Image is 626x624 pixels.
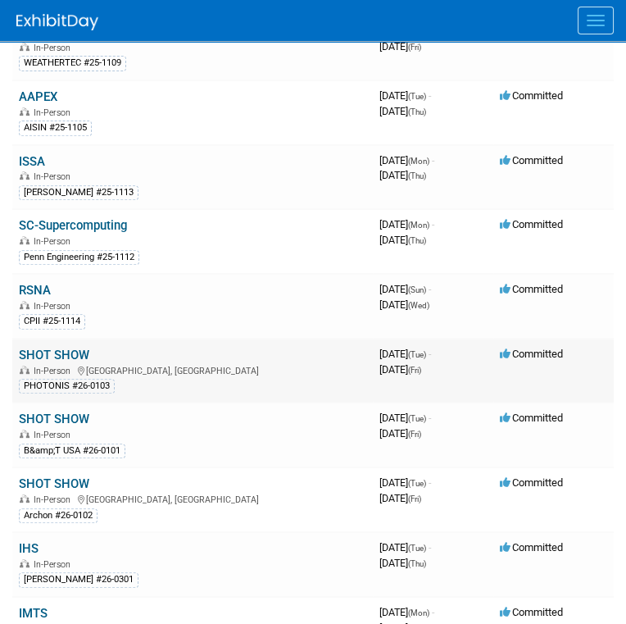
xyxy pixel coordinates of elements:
div: [PERSON_NAME] #25-1113 [19,185,138,200]
span: [DATE] [379,283,431,295]
span: [DATE] [379,348,431,360]
span: - [429,283,431,295]
span: (Tue) [408,92,426,101]
div: [PERSON_NAME] #26-0301 [19,572,138,587]
div: Archon #26-0102 [19,508,98,523]
img: ExhibitDay [16,14,98,30]
div: AISIN #25-1105 [19,121,92,135]
span: Committed [500,348,563,360]
span: - [429,89,431,102]
a: AAPEX [19,89,57,104]
img: In-Person Event [20,494,29,503]
img: In-Person Event [20,366,29,374]
span: [DATE] [379,298,429,311]
span: (Fri) [408,43,421,52]
span: In-Person [34,171,75,182]
span: [DATE] [379,234,426,246]
span: [DATE] [379,40,421,52]
span: [DATE] [379,363,421,376]
div: B&amp;T USA #26-0101 [19,444,125,458]
span: [DATE] [379,492,421,504]
a: SHOT SHOW [19,348,89,362]
span: (Tue) [408,544,426,553]
span: [DATE] [379,606,434,618]
span: (Fri) [408,430,421,439]
a: RSNA [19,283,51,298]
span: Committed [500,154,563,166]
img: In-Person Event [20,43,29,51]
div: WEATHERTEC #25-1109 [19,56,126,71]
span: [DATE] [379,154,434,166]
div: PHOTONIS #26-0103 [19,379,115,394]
a: SC-Supercomputing [19,218,127,233]
span: [DATE] [379,218,434,230]
span: - [429,412,431,424]
span: (Mon) [408,608,429,617]
span: Committed [500,89,563,102]
span: In-Person [34,43,75,53]
span: Committed [500,476,563,489]
a: IMTS [19,606,48,621]
span: (Fri) [408,366,421,375]
img: In-Person Event [20,301,29,309]
span: (Thu) [408,236,426,245]
span: (Fri) [408,494,421,503]
span: [DATE] [379,89,431,102]
span: In-Person [34,494,75,505]
span: Committed [500,606,563,618]
span: [DATE] [379,427,421,440]
span: (Thu) [408,171,426,180]
span: Committed [500,218,563,230]
span: (Sun) [408,285,426,294]
span: - [429,348,431,360]
span: (Mon) [408,221,429,230]
span: [DATE] [379,169,426,181]
span: [DATE] [379,541,431,553]
div: CPII #25-1114 [19,314,85,329]
span: In-Person [34,366,75,376]
img: In-Person Event [20,430,29,438]
span: Committed [500,412,563,424]
span: (Tue) [408,414,426,423]
img: In-Person Event [20,559,29,567]
span: In-Person [34,236,75,247]
span: [DATE] [379,476,431,489]
span: - [432,606,434,618]
span: In-Person [34,430,75,440]
span: (Wed) [408,301,429,310]
span: In-Person [34,301,75,312]
div: Penn Engineering #25-1112 [19,250,139,265]
a: SHOT SHOW [19,476,89,491]
span: [DATE] [379,105,426,117]
a: ISSA [19,154,45,169]
span: - [429,541,431,553]
img: In-Person Event [20,236,29,244]
span: [DATE] [379,412,431,424]
span: (Tue) [408,479,426,488]
img: In-Person Event [20,107,29,116]
span: (Tue) [408,350,426,359]
span: In-Person [34,559,75,570]
span: - [429,476,431,489]
img: In-Person Event [20,171,29,180]
div: [GEOGRAPHIC_DATA], [GEOGRAPHIC_DATA] [19,363,366,376]
span: [DATE] [379,557,426,569]
span: In-Person [34,107,75,118]
span: - [432,154,434,166]
a: IHS [19,541,39,556]
span: (Mon) [408,157,429,166]
span: - [432,218,434,230]
div: [GEOGRAPHIC_DATA], [GEOGRAPHIC_DATA] [19,492,366,505]
span: Committed [500,283,563,295]
span: (Thu) [408,559,426,568]
span: (Thu) [408,107,426,116]
button: Menu [578,7,614,34]
a: SHOT SHOW [19,412,89,426]
span: Committed [500,541,563,553]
